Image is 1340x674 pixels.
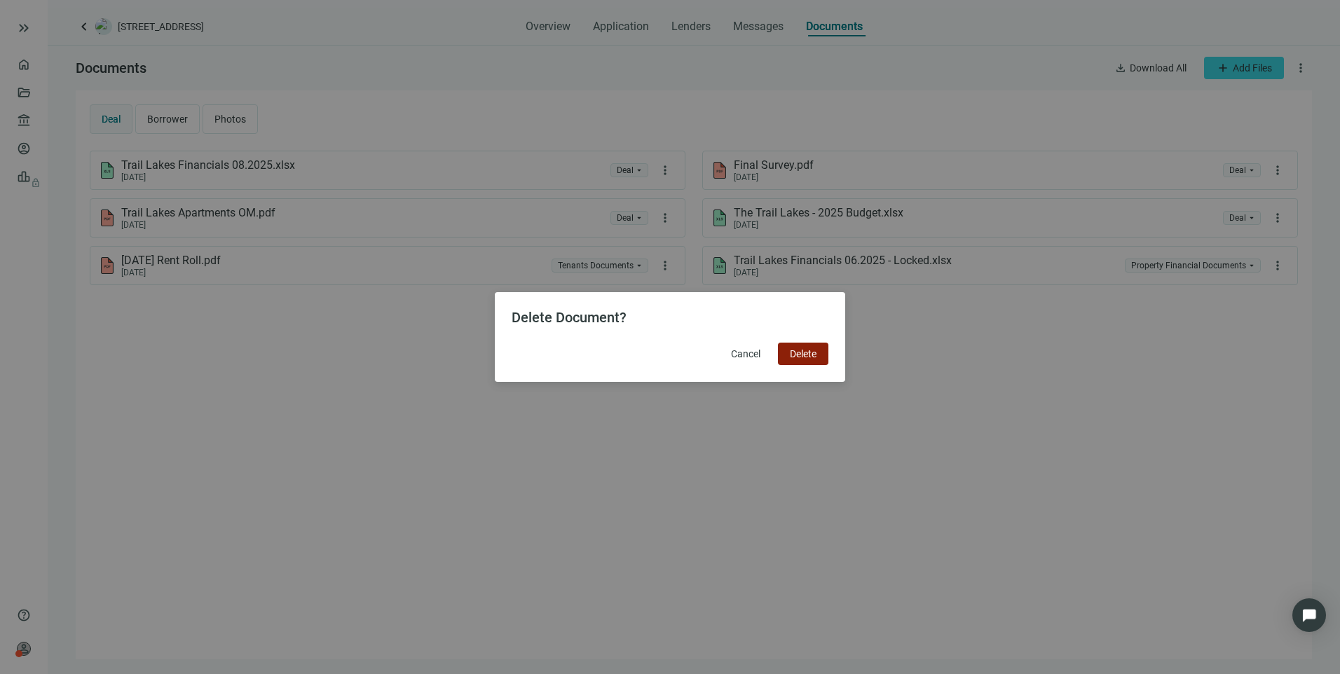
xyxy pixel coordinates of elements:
[731,348,760,359] span: Cancel
[719,343,772,365] button: Cancel
[512,309,828,326] h2: Delete Document?
[790,348,816,359] span: Delete
[1292,598,1326,632] div: Open Intercom Messenger
[778,343,828,365] button: Delete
